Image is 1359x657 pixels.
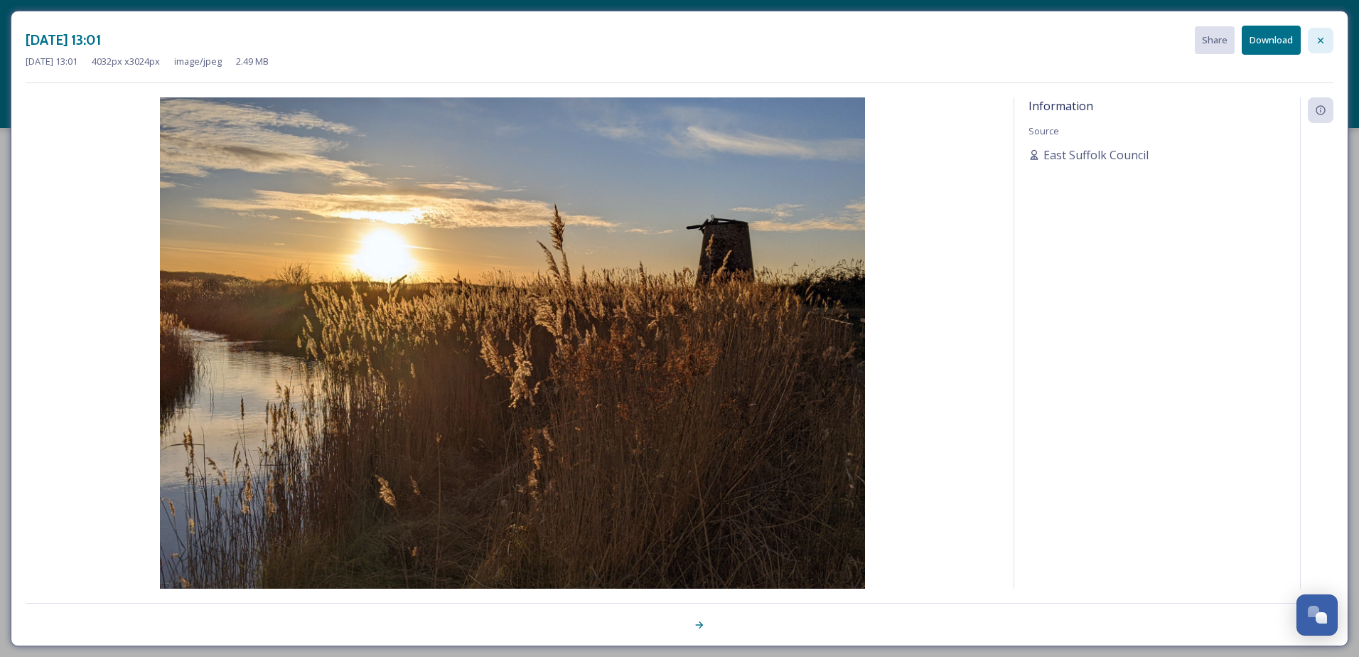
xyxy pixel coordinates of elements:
[1242,26,1301,55] button: Download
[174,55,222,68] span: image/jpeg
[1043,146,1149,164] span: East Suffolk Council
[1296,594,1338,636] button: Open Chat
[26,30,101,50] h3: [DATE] 13:01
[236,55,269,68] span: 2.49 MB
[1028,124,1059,137] span: Source
[26,55,77,68] span: [DATE] 13:01
[26,97,999,626] img: Julie%20Boyden%20-%20Suffolk%20Coastal%20Path%20Walberswick.jpg
[1028,98,1093,114] span: Information
[92,55,160,68] span: 4032 px x 3024 px
[1195,26,1235,54] button: Share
